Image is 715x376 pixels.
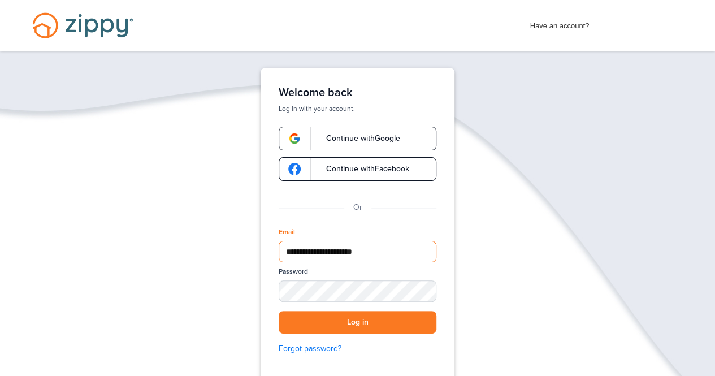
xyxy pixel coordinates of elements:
[279,343,436,355] a: Forgot password?
[288,163,301,175] img: google-logo
[279,227,295,237] label: Email
[288,132,301,145] img: google-logo
[279,241,436,262] input: Email
[279,86,436,100] h1: Welcome back
[279,311,436,334] button: Log in
[279,267,308,276] label: Password
[279,157,436,181] a: google-logoContinue withFacebook
[279,104,436,113] p: Log in with your account.
[279,127,436,150] a: google-logoContinue withGoogle
[279,280,436,301] input: Password
[530,14,590,32] span: Have an account?
[315,165,409,173] span: Continue with Facebook
[315,135,400,142] span: Continue with Google
[353,201,362,214] p: Or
